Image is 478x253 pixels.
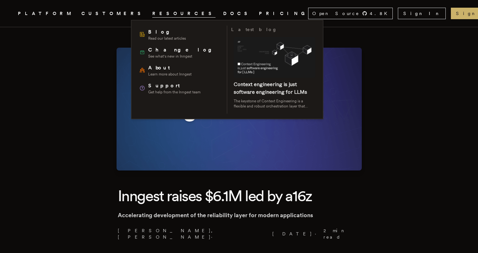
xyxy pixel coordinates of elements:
h3: Latest blog [231,26,277,33]
a: Context engineering is just software engineering for LLMs [234,81,307,95]
span: Changelog [148,46,216,54]
span: See what's new in Inngest [148,54,216,59]
a: BlogRead our latest articles [137,26,223,43]
span: About [148,64,192,72]
a: AboutLearn more about Inngest [137,61,223,79]
a: PRICING [259,10,308,18]
button: RESOURCES [152,10,216,18]
span: [DATE] [271,231,312,237]
span: Get help from the Inngest team [148,90,201,95]
a: ChangelogSee what's new in Inngest [137,43,223,61]
a: SupportGet help from the Inngest team [137,79,223,97]
span: 2 min read [323,227,357,240]
img: Featured image for Inngest raises $6.1M led by a16z blog post [117,48,362,170]
span: Blog [148,28,186,36]
span: Learn more about Inngest [148,72,192,77]
span: Open Source [312,10,360,17]
h1: Inngest raises $6.1M led by a16z [118,186,360,206]
p: Accelerating development of the reliability layer for modern applications [118,211,360,220]
span: 4.8 K [370,10,391,17]
a: Sign In [398,8,446,19]
a: DOCS [223,10,251,18]
button: PLATFORM [18,10,74,18]
a: CUSTOMERS [81,10,145,18]
span: Read our latest articles [148,36,186,41]
span: Support [148,82,201,90]
p: [PERSON_NAME], [PERSON_NAME] · · [118,227,360,240]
